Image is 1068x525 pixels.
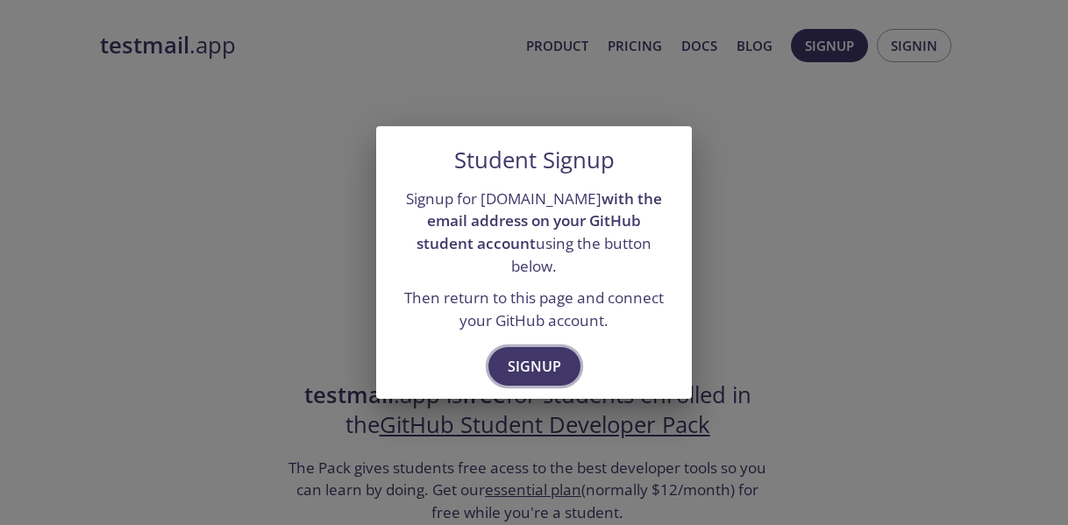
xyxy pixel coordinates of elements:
span: Signup [508,354,561,379]
h5: Student Signup [454,147,615,174]
p: Then return to this page and connect your GitHub account. [397,287,671,331]
strong: with the email address on your GitHub student account [417,188,662,253]
p: Signup for [DOMAIN_NAME] using the button below. [397,188,671,278]
button: Signup [488,347,580,386]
